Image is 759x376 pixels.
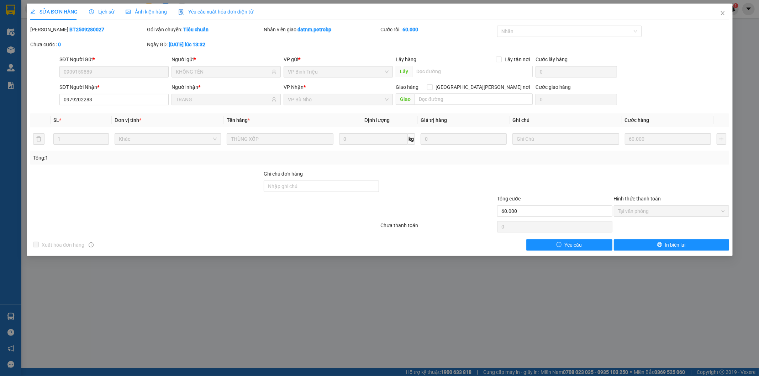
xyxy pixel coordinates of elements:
span: SL [53,117,59,123]
span: Lịch sử [89,9,114,15]
div: Ngày GD: [147,41,262,48]
span: Giá trị hàng [421,117,447,123]
span: Ảnh kiện hàng [126,9,167,15]
span: Cước hàng [624,117,649,123]
span: In biên lai [665,241,685,249]
span: SỬA ĐƠN HÀNG [30,9,78,15]
button: delete [33,133,44,145]
div: Người nhận [172,83,281,91]
span: clock-circle [89,9,94,14]
span: Đơn vị tính [115,117,141,123]
div: Cước rồi : [380,26,495,33]
th: Ghi chú [510,113,622,127]
span: Lấy tận nơi [502,55,533,63]
input: Dọc đường [412,66,533,77]
b: 60.000 [402,27,418,32]
input: Dọc đường [414,93,533,105]
span: Yêu cầu [564,241,582,249]
span: edit [30,9,35,14]
b: Tiêu chuẩn [183,27,209,32]
span: Lấy [395,66,412,77]
div: Chưa thanh toán [380,221,496,234]
span: Tại văn phòng [618,206,724,216]
b: 0 [58,42,61,47]
input: Ghi chú đơn hàng [264,181,379,192]
button: Close [712,4,732,23]
div: SĐT Người Nhận [59,83,169,91]
label: Ghi chú đơn hàng [264,171,303,177]
span: picture [126,9,131,14]
div: Gói vận chuyển: [147,26,262,33]
b: datnm.petrobp [297,27,331,32]
span: [GEOGRAPHIC_DATA][PERSON_NAME] nơi [433,83,533,91]
span: VP Bù Nho [288,94,389,105]
span: Giao hàng [395,84,418,90]
label: Hình thức thanh toán [613,196,661,202]
div: Nhân viên giao: [264,26,379,33]
div: SĐT Người Gửi [59,55,169,63]
div: VP gửi [284,55,393,63]
button: printerIn biên lai [613,239,729,251]
span: info-circle [88,242,93,247]
label: Cước lấy hàng [536,57,568,62]
input: Tên người nhận [176,96,270,103]
span: Xuất hóa đơn hàng [39,241,87,249]
span: Tên hàng [227,117,250,123]
button: plus [716,133,726,145]
input: Ghi Chú [512,133,619,145]
span: Định lượng [364,117,390,123]
input: Cước lấy hàng [536,66,617,77]
input: 0 [624,133,711,145]
span: Giao [395,93,414,105]
span: close [720,10,725,16]
span: Khác [119,134,217,144]
span: VP Bình Triệu [288,66,389,77]
button: exclamation-circleYêu cầu [526,239,612,251]
span: VP Nhận [284,84,304,90]
span: user [272,69,276,74]
span: kg [408,133,415,145]
span: Tổng cước [497,196,520,202]
input: Tên người gửi [176,68,270,76]
span: Lấy hàng [395,57,416,62]
span: user [272,97,276,102]
div: Chưa cước : [30,41,146,48]
input: Cước giao hàng [536,94,617,105]
input: 0 [421,133,507,145]
label: Cước giao hàng [536,84,571,90]
img: icon [178,9,184,15]
input: VD: Bàn, Ghế [227,133,333,145]
span: Yêu cầu xuất hóa đơn điện tử [178,9,253,15]
div: Tổng: 1 [33,154,293,162]
div: Người gửi [172,55,281,63]
span: exclamation-circle [557,242,562,248]
b: BT2509280027 [69,27,104,32]
b: [DATE] lúc 13:32 [169,42,205,47]
span: printer [657,242,662,248]
div: [PERSON_NAME]: [30,26,146,33]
